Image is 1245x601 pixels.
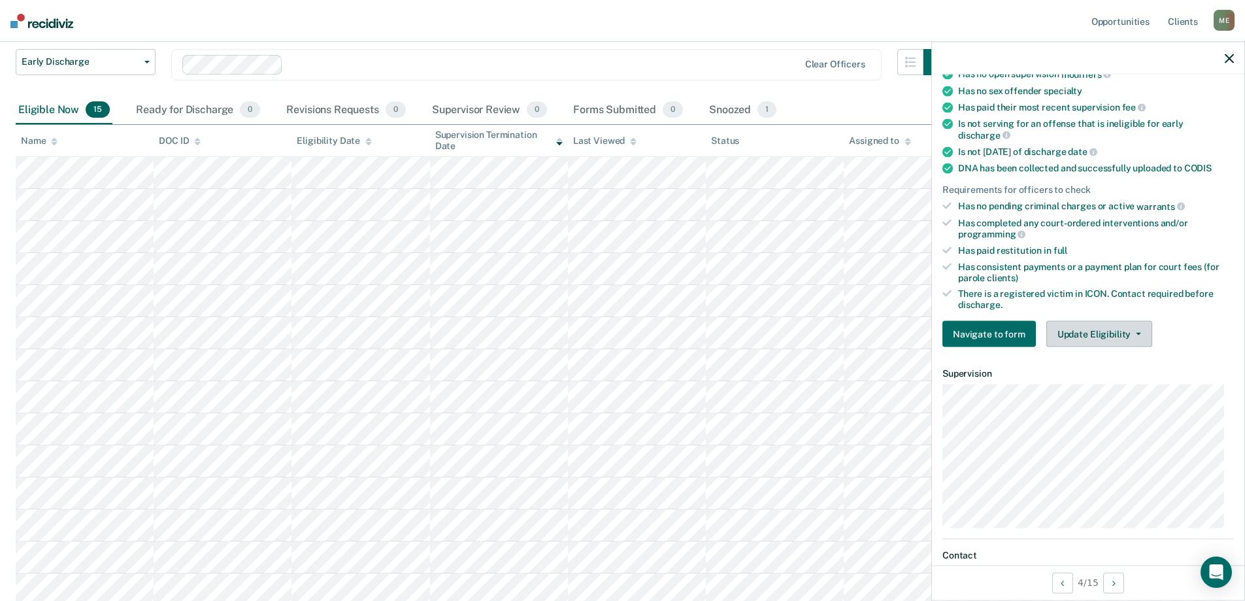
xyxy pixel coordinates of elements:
span: programming [958,229,1025,239]
div: Revisions Requests [284,96,408,125]
span: fee [1122,102,1146,112]
div: Open Intercom Messenger [1201,557,1232,588]
span: 0 [240,101,260,118]
span: 0 [527,101,547,118]
button: Next Opportunity [1103,572,1124,593]
div: Assigned to [849,135,910,146]
div: There is a registered victim in ICON. Contact required before [958,288,1234,311]
div: Has no pending criminal charges or active [958,201,1234,213]
img: Recidiviz [10,14,73,28]
div: Has no sex offender [958,85,1234,96]
span: full [1054,245,1067,256]
div: Eligibility Date [297,135,372,146]
div: DOC ID [159,135,201,146]
dt: Contact [942,549,1234,560]
div: Has paid their most recent supervision [958,101,1234,113]
span: date [1068,146,1097,157]
div: Clear officers [805,59,865,70]
button: Navigate to form [942,320,1036,347]
div: 4 / 15 [932,565,1244,600]
div: Ready for Discharge [133,96,263,125]
div: M E [1214,10,1235,31]
span: discharge. [958,300,1003,310]
dt: Supervision [942,368,1234,379]
span: specialty [1044,85,1082,95]
div: Is not serving for an offense that is ineligible for early [958,118,1234,141]
div: Last Viewed [573,135,637,146]
div: Has completed any court-ordered interventions and/or [958,217,1234,239]
div: Snoozed [706,96,779,125]
span: warrants [1137,201,1185,211]
div: Name [21,135,58,146]
div: Has paid restitution in [958,245,1234,256]
div: Supervision Termination Date [435,129,563,152]
div: Has consistent payments or a payment plan for court fees (for parole [958,261,1234,283]
div: Status [711,135,739,146]
span: clients) [987,272,1018,283]
div: DNA has been collected and successfully uploaded to [958,163,1234,174]
span: 1 [757,101,776,118]
span: Early Discharge [22,56,139,67]
div: Forms Submitted [571,96,686,125]
span: 0 [386,101,406,118]
span: discharge [958,129,1010,140]
div: Eligible Now [16,96,112,125]
button: Update Eligibility [1046,320,1152,347]
a: Navigate to form link [942,320,1041,347]
span: 0 [663,101,683,118]
span: CODIS [1184,163,1212,173]
div: Supervisor Review [429,96,550,125]
div: Is not [DATE] of discharge [958,146,1234,158]
div: Requirements for officers to check [942,184,1234,196]
button: Previous Opportunity [1052,572,1073,593]
span: 15 [86,101,110,118]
